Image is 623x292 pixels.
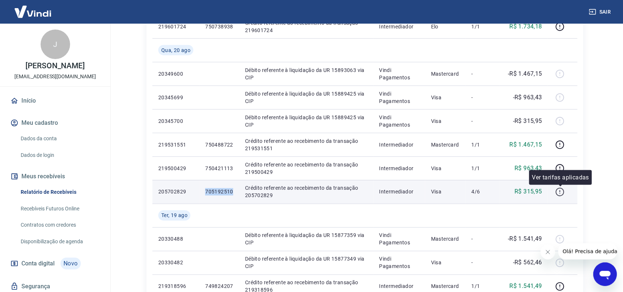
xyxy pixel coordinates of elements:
[515,164,543,173] p: R$ 963,43
[245,255,368,270] p: Débito referente à liquidação da UR 15877349 via CIP
[593,262,617,286] iframe: Botão para abrir a janela de mensagens
[513,117,542,126] p: -R$ 315,95
[245,232,368,247] p: Débito referente à liquidação da UR 15877359 via CIP
[508,69,542,78] p: -R$ 1.467,15
[379,23,419,30] p: Intermediador
[472,283,493,290] p: 1/1
[472,141,493,148] p: 1/1
[379,188,419,196] p: Intermediador
[472,117,493,125] p: -
[431,141,460,148] p: Mastercard
[4,5,62,11] span: Olá! Precisa de ajuda?
[158,283,193,290] p: 219318596
[472,23,493,30] p: 1/1
[9,255,101,272] a: Conta digitalNovo
[158,141,193,148] p: 219531551
[245,185,368,199] p: Crédito referente ao recebimento da transação 205702829
[205,23,233,30] p: 750738938
[245,90,368,105] p: Débito referente à liquidação da UR 15889425 via CIP
[510,22,542,31] p: R$ 1.734,18
[379,283,419,290] p: Intermediador
[379,114,419,128] p: Vindi Pagamentos
[9,168,101,185] button: Meus recebíveis
[245,161,368,176] p: Crédito referente ao recebimento da transação 219500429
[431,23,460,30] p: Elo
[558,243,617,260] iframe: Mensagem da empresa
[541,245,555,260] iframe: Fechar mensagem
[431,259,460,267] p: Visa
[205,188,233,196] p: 705192510
[245,19,368,34] p: Crédito referente ao recebimento da transação 219601724
[431,117,460,125] p: Visa
[158,259,193,267] p: 20330482
[9,115,101,131] button: Meu cadastro
[472,236,493,243] p: -
[245,66,368,81] p: Débito referente à liquidação da UR 15893063 via CIP
[472,70,493,78] p: -
[41,30,70,59] div: J
[379,66,419,81] p: Vindi Pagamentos
[158,94,193,101] p: 20345699
[161,212,187,219] span: Ter, 19 ago
[431,283,460,290] p: Mastercard
[513,258,542,267] p: -R$ 562,46
[379,255,419,270] p: Vindi Pagamentos
[205,283,233,290] p: 749824207
[14,73,96,80] p: [EMAIL_ADDRESS][DOMAIN_NAME]
[18,148,101,163] a: Dados de login
[9,93,101,109] a: Início
[431,94,460,101] p: Visa
[513,93,542,102] p: -R$ 963,43
[25,62,85,70] p: [PERSON_NAME]
[18,131,101,146] a: Dados da conta
[379,141,419,148] p: Intermediador
[158,165,193,172] p: 219500429
[18,185,101,200] a: Relatório de Recebíveis
[205,165,233,172] p: 750421113
[472,259,493,267] p: -
[205,141,233,148] p: 750488722
[18,201,101,216] a: Recebíveis Futuros Online
[158,236,193,243] p: 20330488
[158,188,193,196] p: 205702829
[472,165,493,172] p: 1/1
[18,217,101,233] a: Contratos com credores
[158,70,193,78] p: 20349600
[158,117,193,125] p: 20345700
[431,70,460,78] p: Mastercard
[379,90,419,105] p: Vindi Pagamentos
[508,235,542,244] p: -R$ 1.541,49
[588,5,614,19] button: Sair
[379,165,419,172] p: Intermediador
[379,232,419,247] p: Vindi Pagamentos
[431,188,460,196] p: Visa
[21,258,55,269] span: Conta digital
[515,188,543,196] p: R$ 315,95
[245,137,368,152] p: Crédito referente ao recebimento da transação 219531551
[510,282,542,291] p: R$ 1.541,49
[472,94,493,101] p: -
[161,47,190,54] span: Qua, 20 ago
[431,165,460,172] p: Visa
[18,234,101,249] a: Disponibilização de agenda
[510,140,542,149] p: R$ 1.467,15
[431,236,460,243] p: Mastercard
[158,23,193,30] p: 219601724
[245,114,368,128] p: Débito referente à liquidação da UR 15889425 via CIP
[532,173,589,182] p: Ver tarifas aplicadas
[9,0,57,23] img: Vindi
[472,188,493,196] p: 4/6
[61,258,81,269] span: Novo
